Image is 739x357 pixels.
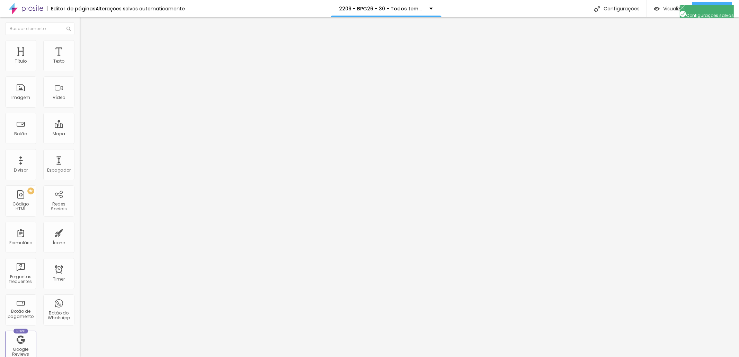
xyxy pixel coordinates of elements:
[663,6,685,11] span: Visualizar
[14,329,28,333] div: Novo
[47,6,96,11] div: Editor de páginas
[647,2,692,16] button: Visualizar
[5,22,74,35] input: Buscar elemento
[7,309,34,319] div: Botão de pagamento
[15,59,27,64] div: Título
[9,240,32,245] div: Formulário
[80,17,739,357] iframe: Editor
[45,202,72,212] div: Redes Sociais
[680,11,686,17] img: Icone
[680,5,685,10] img: Icone
[14,168,28,173] div: Divisor
[680,12,734,18] span: Configurações salvas
[96,6,185,11] div: Alterações salvas automaticamente
[7,274,34,284] div: Perguntas frequentes
[53,277,65,282] div: Timer
[53,131,65,136] div: Mapa
[53,240,65,245] div: Ícone
[594,6,600,12] img: Icone
[7,347,34,357] div: Google Reviews
[47,168,71,173] div: Espaçador
[692,2,732,16] button: Publicar
[15,131,27,136] div: Botão
[339,6,424,11] p: 2209 - BPG26 - 30 - Todos temos uma historia para contar
[66,27,71,31] img: Icone
[11,95,30,100] div: Imagem
[53,95,65,100] div: Vídeo
[45,311,72,321] div: Botão do WhatsApp
[7,202,34,212] div: Código HTML
[654,6,660,12] img: view-1.svg
[53,59,64,64] div: Texto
